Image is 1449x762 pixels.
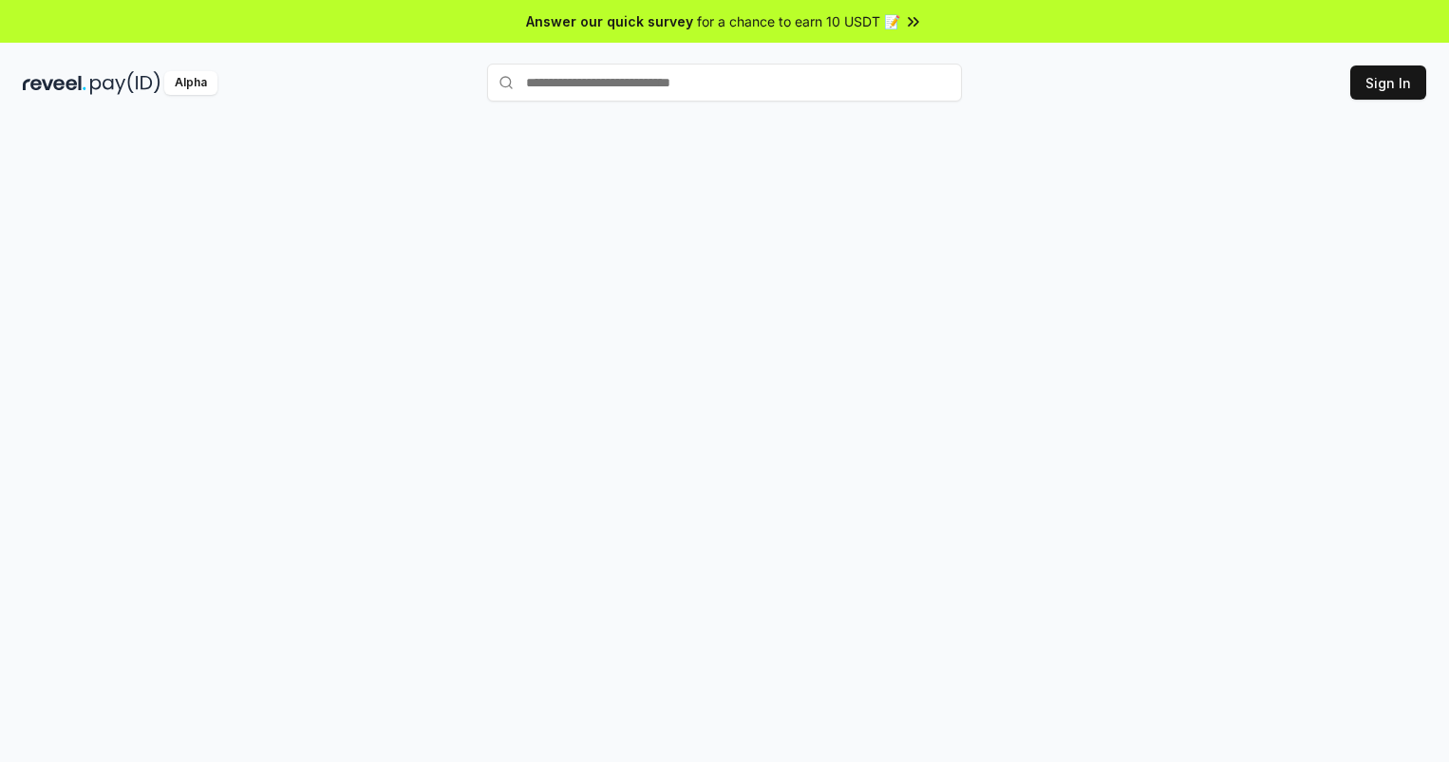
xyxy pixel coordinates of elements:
button: Sign In [1350,65,1426,100]
div: Alpha [164,71,217,95]
img: reveel_dark [23,71,86,95]
span: Answer our quick survey [526,11,693,31]
span: for a chance to earn 10 USDT 📝 [697,11,900,31]
img: pay_id [90,71,160,95]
